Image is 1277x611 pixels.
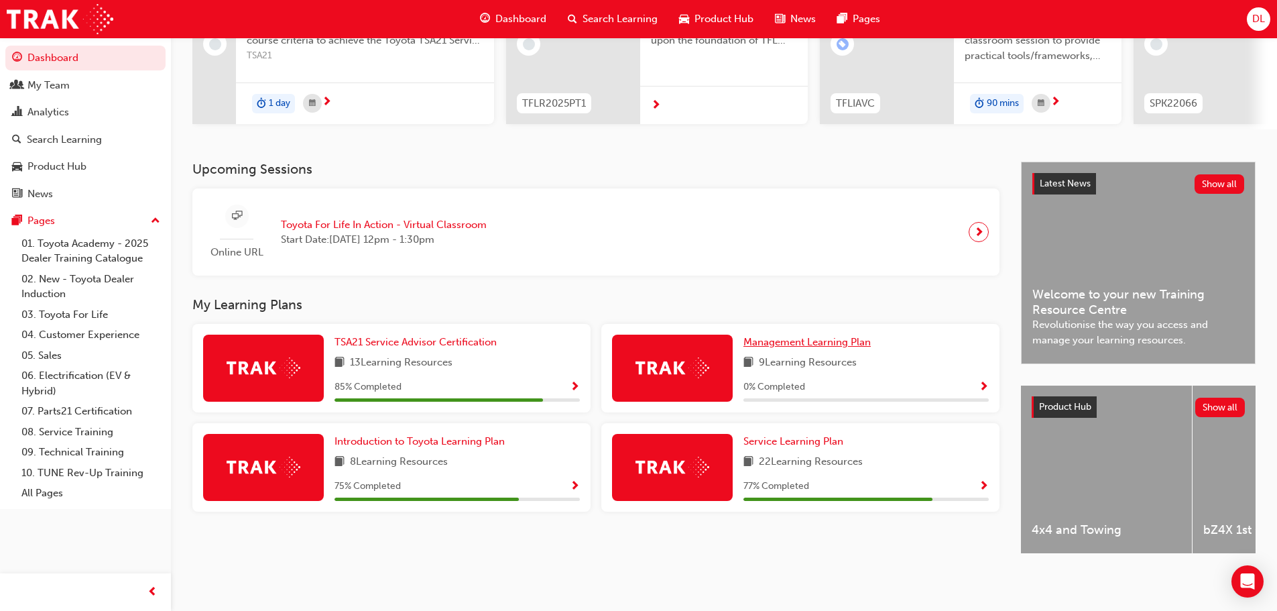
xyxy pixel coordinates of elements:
a: My Team [5,73,166,98]
span: learningRecordVerb_NONE-icon [209,38,221,50]
span: TSA21 Service Advisor Certification [335,336,497,348]
img: Trak [635,457,709,478]
span: Toyota For Life In Action - Virtual Classroom [281,217,487,233]
div: News [27,186,53,202]
a: car-iconProduct Hub [668,5,764,33]
span: Start Date: [DATE] 12pm - 1:30pm [281,232,487,247]
span: Show Progress [979,382,989,394]
span: chart-icon [12,107,22,119]
span: 90 mins [987,96,1019,111]
a: Dashboard [5,46,166,70]
span: learningRecordVerb_NONE-icon [523,38,535,50]
span: TFLIAVC [836,96,875,111]
span: news-icon [12,188,22,201]
a: Product Hub [5,154,166,179]
span: book-icon [335,454,345,471]
span: learningRecordVerb_NONE-icon [1150,38,1162,50]
button: Show Progress [979,478,989,495]
span: Search Learning [583,11,658,27]
span: Dashboard [495,11,546,27]
span: next-icon [1050,97,1060,109]
span: book-icon [743,454,753,471]
a: 07. Parts21 Certification [16,401,166,422]
div: My Team [27,78,70,93]
a: All Pages [16,483,166,504]
span: book-icon [743,355,753,372]
img: Trak [227,457,300,478]
span: 0 % Completed [743,380,805,395]
div: Search Learning [27,132,102,148]
a: 05. Sales [16,345,166,366]
span: calendar-icon [1038,95,1044,112]
span: sessionType_ONLINE_URL-icon [232,208,242,225]
a: Latest NewsShow allWelcome to your new Training Resource CentreRevolutionise the way you access a... [1021,162,1256,364]
a: Analytics [5,100,166,125]
span: pages-icon [12,215,22,227]
button: Pages [5,209,166,233]
span: Revolutionise the way you access and manage your learning resources. [1032,317,1244,347]
button: DashboardMy TeamAnalyticsSearch LearningProduct HubNews [5,43,166,209]
span: Service Learning Plan [743,435,843,447]
button: Show Progress [570,478,580,495]
a: 4x4 and Towing [1021,386,1192,553]
span: up-icon [151,213,160,230]
a: Introduction to Toyota Learning Plan [335,434,510,449]
span: TSA21 [247,48,483,64]
span: search-icon [568,11,577,27]
span: Show Progress [570,382,580,394]
a: Product HubShow all [1032,396,1245,418]
a: 09. Technical Training [16,442,166,463]
a: 06. Electrification (EV & Hybrid) [16,366,166,401]
div: Open Intercom Messenger [1231,565,1264,598]
a: Latest NewsShow all [1032,173,1244,195]
span: Online URL [203,245,270,260]
span: 13 Learning Resources [350,355,452,372]
span: Introduction to Toyota Learning Plan [335,435,505,447]
span: car-icon [679,11,689,27]
span: Pages [853,11,880,27]
span: 8 Learning Resources [350,454,448,471]
h3: My Learning Plans [192,297,999,313]
span: Product Hub [1039,401,1091,412]
a: Search Learning [5,127,166,152]
h3: Upcoming Sessions [192,162,999,177]
span: 22 Learning Resources [759,454,863,471]
a: News [5,182,166,207]
span: learningRecordVerb_ENROLL-icon [837,38,849,50]
span: guage-icon [12,52,22,64]
span: TFLR2025PT1 [522,96,586,111]
a: Service Learning Plan [743,434,849,449]
span: next-icon [651,100,661,112]
span: book-icon [335,355,345,372]
span: News [790,11,816,27]
div: Analytics [27,105,69,120]
span: 77 % Completed [743,479,809,494]
a: 03. Toyota For Life [16,304,166,325]
span: Management Learning Plan [743,336,871,348]
span: SPK22066 [1150,96,1197,111]
span: car-icon [12,161,22,173]
span: Show Progress [979,481,989,493]
span: next-icon [974,223,984,241]
span: Welcome to your new Training Resource Centre [1032,287,1244,317]
span: duration-icon [257,95,266,113]
a: pages-iconPages [827,5,891,33]
a: 10. TUNE Rev-Up Training [16,463,166,484]
a: Online URLToyota For Life In Action - Virtual ClassroomStart Date:[DATE] 12pm - 1:30pm [203,199,989,266]
span: calendar-icon [309,95,316,112]
div: Pages [27,213,55,229]
span: 75 % Completed [335,479,401,494]
a: Management Learning Plan [743,335,876,350]
span: news-icon [775,11,785,27]
span: search-icon [12,134,21,146]
button: Show Progress [570,379,580,396]
span: Latest News [1040,178,1091,189]
span: duration-icon [975,95,984,113]
span: guage-icon [480,11,490,27]
button: Show all [1195,398,1245,417]
span: 9 Learning Resources [759,355,857,372]
span: next-icon [322,97,332,109]
img: Trak [7,4,113,34]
